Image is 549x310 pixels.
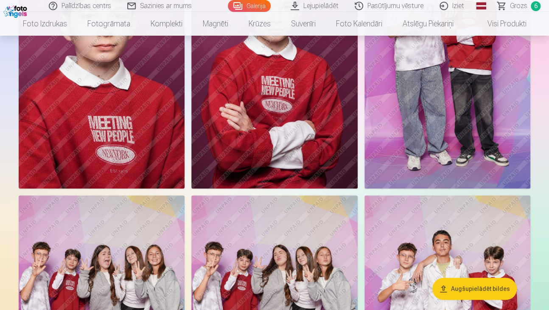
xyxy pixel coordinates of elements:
[531,1,541,11] span: 6
[238,12,281,36] a: Krūzes
[193,12,238,36] a: Magnēti
[464,12,537,36] a: Visi produkti
[432,278,517,300] button: Augšupielādēt bildes
[13,12,77,36] a: Foto izdrukas
[281,12,326,36] a: Suvenīri
[77,12,140,36] a: Fotogrāmata
[3,3,29,18] img: /fa1
[140,12,193,36] a: Komplekti
[326,12,392,36] a: Foto kalendāri
[510,1,527,11] span: Grozs
[392,12,464,36] a: Atslēgu piekariņi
